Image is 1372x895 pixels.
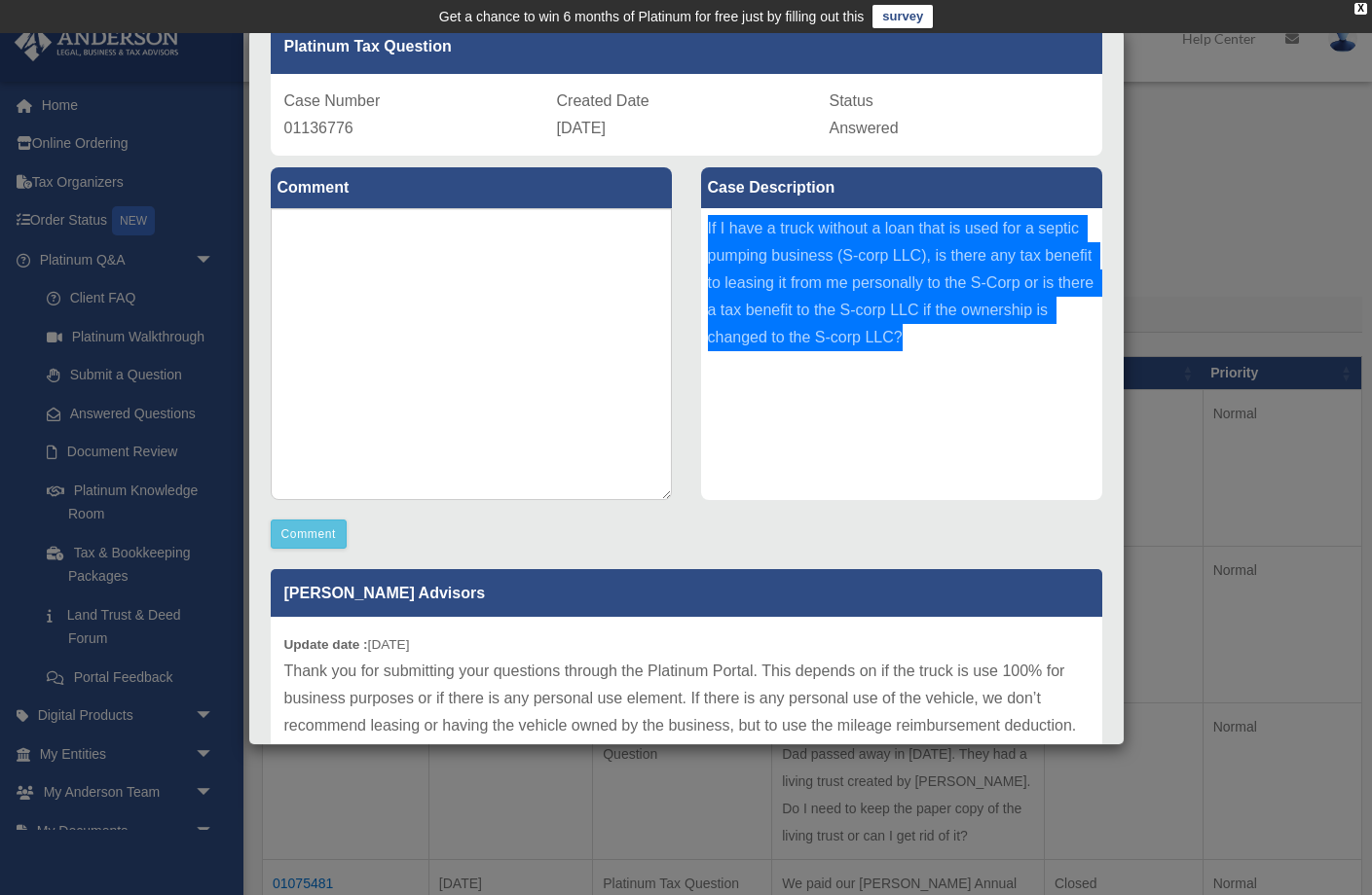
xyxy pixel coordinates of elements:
[284,120,353,136] span: 01136776
[439,5,865,28] div: Get a chance to win 6 months of Platinum for free just by filling out this
[284,637,368,652] b: Update date :
[271,19,1102,74] div: Platinum Tax Question
[271,167,672,208] label: Comment
[284,92,381,109] span: Case Number
[872,5,933,28] a: survey
[701,167,1102,208] label: Case Description
[1354,3,1367,15] div: close
[271,519,348,549] button: Comment
[284,637,410,652] small: [DATE]
[557,92,649,109] span: Created Date
[271,569,1102,617] p: [PERSON_NAME] Advisors
[830,120,899,136] span: Answered
[557,120,606,136] span: [DATE]
[830,92,873,109] span: Status
[701,208,1102,500] div: If I have a truck without a loan that is used for a septic pumping business (S-corp LLC), is ther...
